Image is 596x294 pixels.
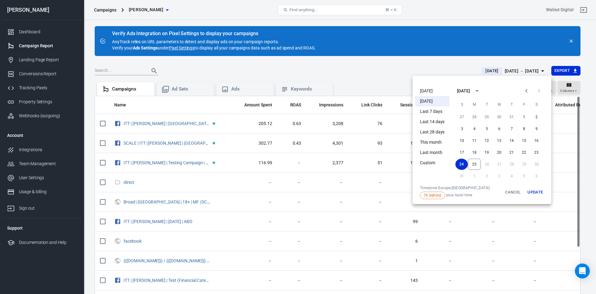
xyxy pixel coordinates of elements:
[505,147,518,158] button: 21
[481,98,492,111] span: Tuesday
[505,123,518,134] button: 7
[468,147,481,158] button: 18
[456,135,468,146] button: 10
[456,147,468,158] button: 17
[456,123,468,134] button: 3
[505,135,518,146] button: 14
[455,159,468,170] button: 24
[530,111,543,123] button: 2
[530,123,543,134] button: 9
[518,111,530,123] button: 1
[530,147,543,158] button: 23
[525,185,545,199] button: Update
[506,98,517,111] span: Thursday
[457,88,470,94] div: [DATE]
[415,127,449,137] li: Last 28 days
[493,147,505,158] button: 20
[493,135,505,146] button: 13
[422,193,444,198] span: 7h behind
[456,98,467,111] span: Sunday
[415,117,449,127] li: Last 14 days
[468,135,481,146] button: 11
[493,111,505,123] button: 30
[518,123,530,134] button: 8
[494,98,505,111] span: Wednesday
[518,147,530,158] button: 22
[415,86,449,96] li: [DATE]
[493,123,505,134] button: 6
[468,123,481,134] button: 4
[575,264,590,278] div: Open Intercom Messenger
[518,98,530,111] span: Friday
[520,85,533,97] button: Previous month
[420,185,490,190] div: Timezone: Europe/[GEOGRAPHIC_DATA]
[481,147,493,158] button: 19
[472,86,482,96] button: calendar view is open, switch to year view
[415,137,449,147] li: This month
[481,111,493,123] button: 29
[415,158,449,168] li: Custom
[469,98,480,111] span: Monday
[531,98,542,111] span: Saturday
[456,111,468,123] button: 27
[505,111,518,123] button: 31
[481,135,493,146] button: 12
[415,147,449,158] li: Last month
[420,192,490,199] span: your local time
[518,135,530,146] button: 15
[481,123,493,134] button: 5
[468,159,481,170] button: 25
[530,135,543,146] button: 16
[503,185,523,199] button: Cancel
[468,111,481,123] button: 28
[415,96,449,106] li: [DATE]
[415,106,449,117] li: Last 7 days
